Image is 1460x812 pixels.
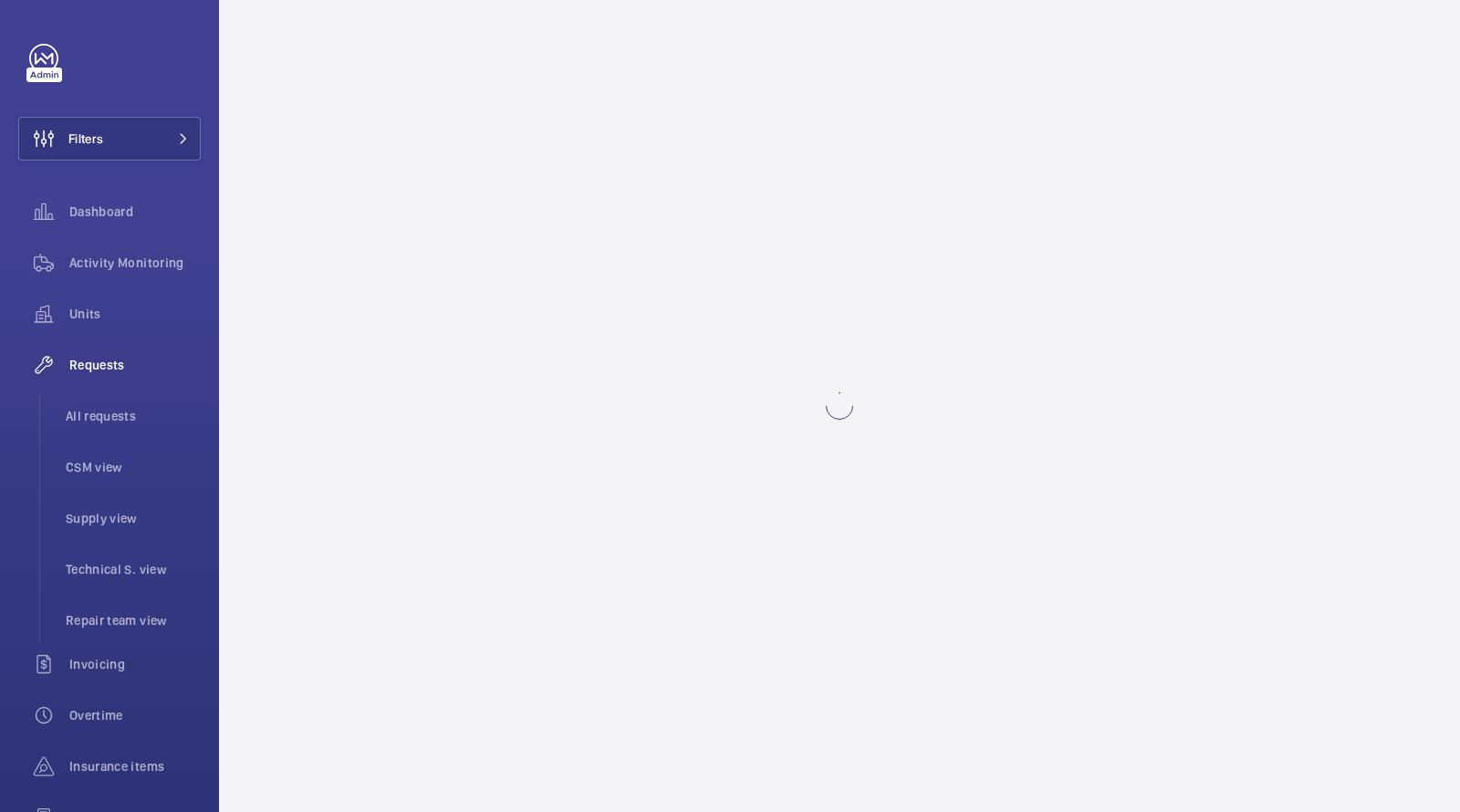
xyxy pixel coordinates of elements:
span: Units [69,305,201,323]
span: Invoicing [69,655,201,673]
span: Insurance items [69,757,201,776]
span: Requests [69,356,201,374]
span: Supply view [66,509,201,527]
span: Technical S. view [66,560,201,578]
span: Activity Monitoring [69,254,201,272]
span: Dashboard [69,203,201,221]
button: Filters [18,117,201,161]
span: CSM view [66,458,201,476]
span: All requests [66,407,201,425]
span: Filters [68,130,103,148]
span: Repair team view [66,611,201,630]
span: Overtime [69,706,201,724]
